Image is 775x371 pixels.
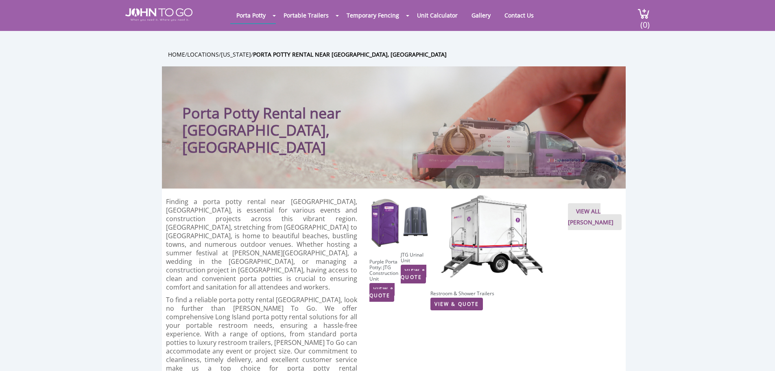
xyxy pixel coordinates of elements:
a: Unit Calculator [411,7,464,23]
a: Locations [187,50,219,58]
h1: Porta Potty Rental near [GEOGRAPHIC_DATA], [GEOGRAPHIC_DATA] [182,83,445,156]
img: Truck [402,113,622,189]
img: Restroom & Shower Trailers [430,167,568,279]
img: cart a [637,8,650,19]
a: JTG Urinal Unit [401,251,424,264]
p: Finding a porta potty rental near [GEOGRAPHIC_DATA], [GEOGRAPHIC_DATA], is essential for various ... [166,198,357,292]
img: JOHN to go [125,8,192,21]
a: VIEW ALL [PERSON_NAME] [568,203,622,230]
img: JTG Urinal Unit [401,198,430,240]
ul: / / / [168,50,632,59]
a: Gallery [465,7,497,23]
img: JTG Construction Unit [369,198,401,248]
a: Porta Potty Rental near [GEOGRAPHIC_DATA], [GEOGRAPHIC_DATA] [253,50,447,58]
a: VIEW & QUOTE [369,283,395,302]
a: Portable Trailers [277,7,335,23]
a: Porta Potty [230,7,272,23]
a: [US_STATE] [221,50,251,58]
a: Home [168,50,185,58]
a: VIEW & QUOTE [401,265,426,283]
span: (0) [640,13,650,30]
a: Temporary Fencing [341,7,405,23]
a: Purple Porta Potty: JTG Construction Unit [369,258,398,282]
a: Restroom & Shower Trailers [430,290,494,297]
a: VIEW & QUOTE [430,298,483,310]
a: Contact Us [498,7,540,23]
button: Live Chat [742,338,775,371]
